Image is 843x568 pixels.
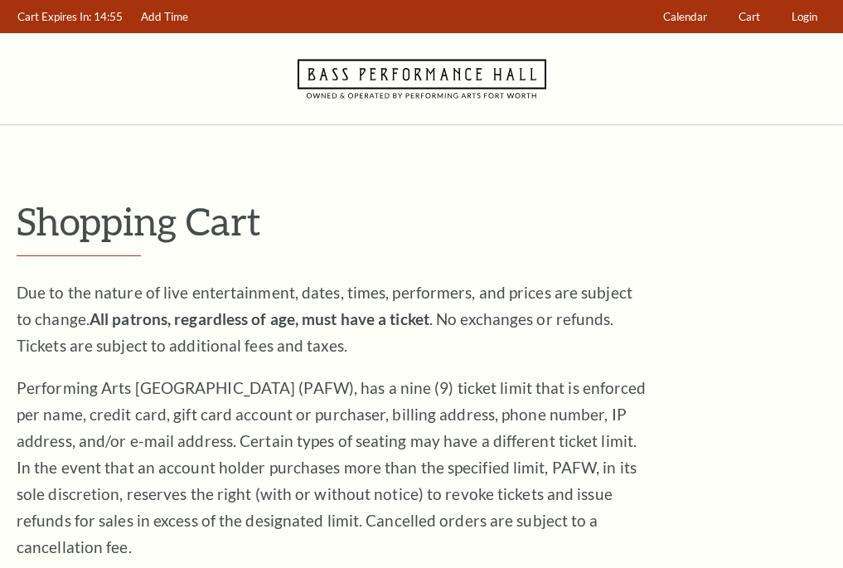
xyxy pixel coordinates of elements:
[792,10,817,23] span: Login
[90,309,429,328] strong: All patrons, regardless of age, must have a ticket
[17,283,632,355] span: Due to the nature of live entertainment, dates, times, performers, and prices are subject to chan...
[731,1,768,33] a: Cart
[17,10,91,23] span: Cart Expires In:
[133,1,196,33] a: Add Time
[663,10,707,23] span: Calendar
[94,10,123,23] span: 14:55
[17,200,826,242] p: Shopping Cart
[784,1,826,33] a: Login
[739,10,760,23] span: Cart
[656,1,715,33] a: Calendar
[17,375,647,561] p: Performing Arts [GEOGRAPHIC_DATA] (PAFW), has a nine (9) ticket limit that is enforced per name, ...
